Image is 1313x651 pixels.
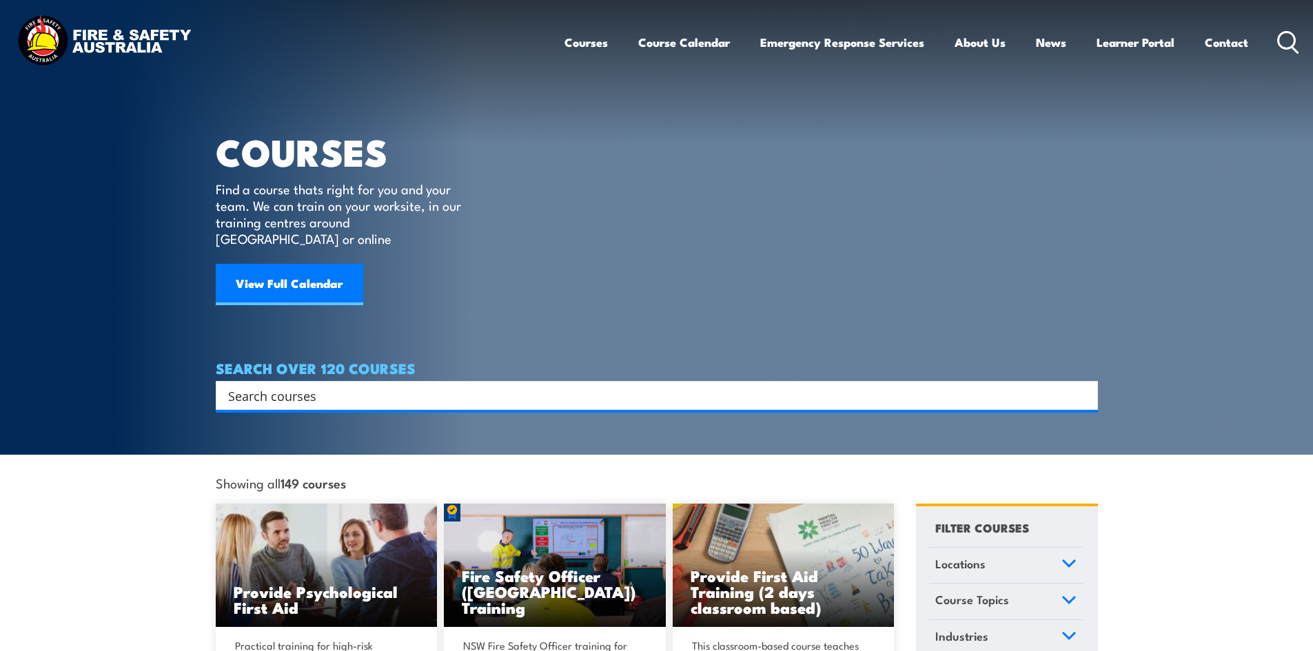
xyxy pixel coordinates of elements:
a: Courses [564,24,608,61]
strong: 149 courses [281,473,346,492]
h4: SEARCH OVER 120 COURSES [216,360,1098,375]
a: News [1036,24,1066,61]
span: Showing all [216,475,346,490]
img: Mental Health First Aid Training (Standard) – Classroom [673,504,895,628]
h4: FILTER COURSES [935,518,1029,537]
h3: Provide First Aid Training (2 days classroom based) [691,568,877,615]
a: Emergency Response Services [760,24,924,61]
span: Locations [935,555,986,573]
a: Fire Safety Officer ([GEOGRAPHIC_DATA]) Training [444,504,666,628]
span: Course Topics [935,590,1009,609]
img: Fire Safety Advisor [444,504,666,628]
a: Locations [929,548,1083,583]
a: Provide Psychological First Aid [216,504,438,628]
a: Provide First Aid Training (2 days classroom based) [673,504,895,628]
a: View Full Calendar [216,264,363,305]
a: Course Calendar [638,24,730,61]
h1: COURSES [216,135,481,167]
h3: Fire Safety Officer ([GEOGRAPHIC_DATA]) Training [462,568,648,615]
a: Learner Portal [1097,24,1174,61]
form: Search form [231,386,1070,405]
input: Search input [228,385,1068,406]
a: Contact [1205,24,1248,61]
p: Find a course thats right for you and your team. We can train on your worksite, in our training c... [216,180,467,247]
h3: Provide Psychological First Aid [234,583,420,615]
button: Search magnifier button [1074,386,1093,405]
img: Mental Health First Aid Training Course from Fire & Safety Australia [216,504,438,628]
a: Course Topics [929,583,1083,619]
span: Industries [935,627,988,645]
a: About Us [955,24,1006,61]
